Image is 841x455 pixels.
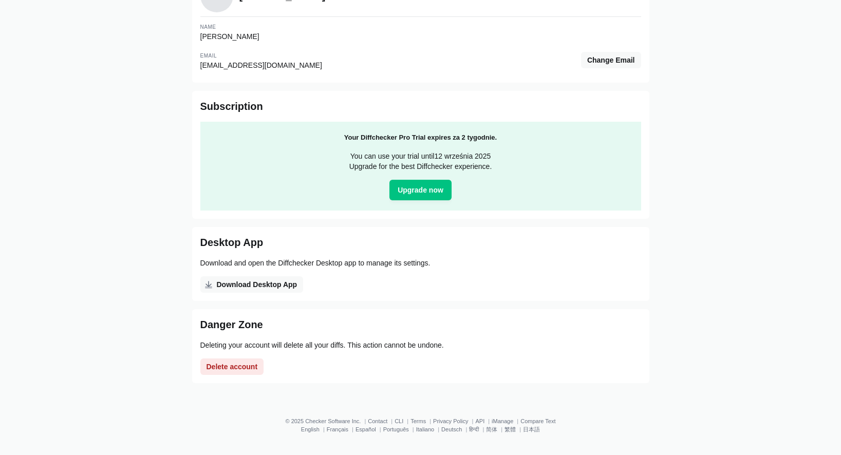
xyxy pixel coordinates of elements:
[301,426,320,432] a: English
[504,426,516,432] a: 繁體
[285,418,368,424] li: © 2025 Checker Software Inc.
[327,426,348,432] a: Français
[383,426,409,432] a: Português
[410,418,426,424] a: Terms
[523,426,540,432] a: 日本語
[200,60,581,70] div: [EMAIL_ADDRESS][DOMAIN_NAME]
[200,340,641,350] p: Deleting your account will delete all your diffs. This action cannot be undone.
[433,418,468,424] a: Privacy Policy
[520,418,555,424] a: Compare Text
[200,276,304,293] a: Download Desktop App
[200,317,641,332] h2: Danger Zone
[368,418,387,424] a: Contact
[211,132,631,143] h3: Your Diffchecker Pro Trial expires za 2 tygodnie .
[200,235,641,250] h2: Desktop App
[200,24,216,30] label: Name
[486,426,497,432] a: 简体
[211,151,631,172] p: You can use your trial until 12 września 2025 Upgrade for the best Diffchecker experience.
[200,53,217,59] label: Email
[200,258,641,268] p: Download and open the Diffchecker Desktop app to manage its settings.
[469,426,479,432] a: हिन्दी
[395,418,403,424] a: CLI
[585,55,637,65] span: Change Email
[475,418,484,424] a: API
[200,358,264,375] button: Delete account
[581,52,641,68] button: Change Email
[215,279,300,290] span: Download Desktop App
[389,180,452,200] a: Upgrade now
[204,362,260,372] span: Delete account
[200,99,641,113] h2: Subscription
[356,426,376,432] a: Español
[492,418,513,424] a: iManage
[396,185,445,195] span: Upgrade now
[416,426,434,432] a: Italiano
[441,426,462,432] a: Deutsch
[200,31,641,42] div: [PERSON_NAME]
